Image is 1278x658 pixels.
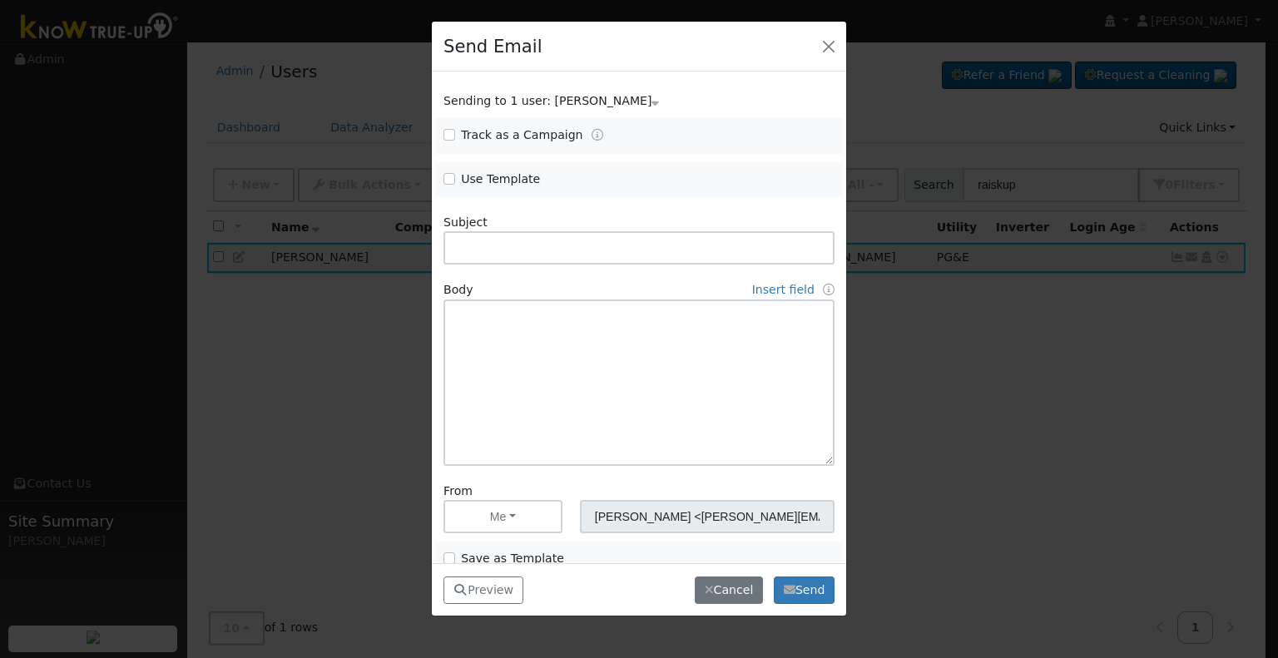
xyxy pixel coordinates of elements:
[443,281,473,299] label: Body
[774,576,835,605] button: Send
[695,576,763,605] button: Cancel
[443,482,473,500] label: From
[443,33,542,60] h4: Send Email
[443,500,562,533] button: Me
[461,126,582,144] label: Track as a Campaign
[461,550,564,567] label: Save as Template
[752,283,815,296] a: Insert field
[823,283,835,296] a: Fields
[592,128,603,141] a: Tracking Campaigns
[443,552,455,564] input: Save as Template
[435,92,844,110] div: Show users
[443,173,455,185] input: Use Template
[461,171,540,188] label: Use Template
[443,214,488,231] label: Subject
[443,576,523,605] button: Preview
[443,129,455,141] input: Track as a Campaign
